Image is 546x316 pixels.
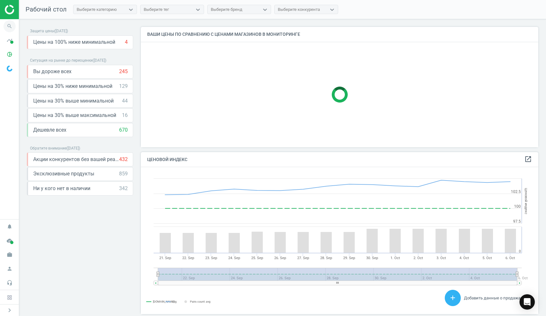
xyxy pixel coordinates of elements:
span: Эксклюзивные продукты [33,170,94,177]
i: add [449,294,457,302]
tspan: 29. Sep [343,256,355,260]
tspan: [DOMAIN_NAME] [153,300,174,304]
span: Цены на 30% выше минимальной [33,97,114,104]
div: 4 [125,39,128,46]
i: open_in_new [524,155,532,163]
div: Open Intercom Messenger [519,294,535,310]
tspan: 30. Sep [366,256,378,260]
tspan: 22. Sep [182,256,194,260]
i: cloud_done [4,235,16,247]
tspan: 23. Sep [205,256,217,260]
i: pie_chart_outlined [4,48,16,60]
text: 0 [519,249,521,253]
tspan: 1. Oct [391,256,400,260]
span: Цены на 30% выше максимальной [33,112,116,119]
span: Ни у кого нет в наличии [33,185,90,192]
i: headset_mic [4,277,16,289]
i: person [4,263,16,275]
span: Дешевле всех [33,127,66,134]
div: 342 [119,185,128,192]
tspan: 6. Oct [505,256,515,260]
tspan: avg [172,300,177,303]
i: notifications [4,220,16,233]
tspan: 26. Sep [274,256,286,260]
span: Обратите внимание [30,146,66,150]
div: Выберите тег [144,7,169,12]
span: Рабочий стол [26,5,67,13]
div: Выберите бренд [211,7,242,12]
tspan: 3. Oct [436,256,446,260]
span: Защита цены [30,29,54,33]
div: 16 [122,112,128,119]
span: Добавить данные о продажах [464,296,522,300]
tspan: 2. Oct [413,256,423,260]
button: add [445,290,461,306]
tspan: 27. Sep [297,256,309,260]
i: timeline [4,34,16,46]
span: Цены на 30% ниже минимальной [33,83,112,90]
span: Ситуация на рынке до переоценки [30,58,93,63]
tspan: 25. Sep [251,256,263,260]
span: ( [DATE] ) [54,29,68,33]
div: 859 [119,170,128,177]
tspan: Pairs count: avg [190,300,210,303]
text: 102.5 [511,189,521,194]
i: work [4,249,16,261]
img: wGWNvw8QSZomAAAAABJRU5ErkJggg== [7,66,12,72]
tspan: Ценовой индекс [524,188,528,214]
text: 97.5 [513,219,521,224]
tspan: 4. Oct [459,256,469,260]
div: 432 [119,156,128,163]
img: ajHJNr6hYgQAAAAASUVORK5CYII= [5,5,50,14]
i: search [4,20,16,32]
tspan: 5. Oct [482,256,492,260]
tspan: 28. Sep [320,256,332,260]
div: 44 [122,97,128,104]
tspan: 21. Sep [159,256,171,260]
a: open_in_new [524,155,532,164]
h4: Ваши цены по сравнению с ценами магазинов в мониторинге [141,27,538,42]
tspan: 6. Oct [518,276,528,280]
tspan: 24. Sep [228,256,240,260]
div: 245 [119,68,128,75]
span: Акции конкурентов без вашей реакции [33,156,119,163]
span: ( [DATE] ) [93,58,106,63]
div: 129 [119,83,128,90]
text: 100 [514,204,521,209]
span: Вы дороже всех [33,68,72,75]
div: Выберите конкурента [278,7,320,12]
div: 670 [119,127,128,134]
span: ( [DATE] ) [66,146,80,150]
div: Выберите категорию [77,7,117,12]
span: Цены на 100% ниже минимальной [33,39,115,46]
h4: Ценовой индекс [141,152,538,167]
button: chevron_right [2,306,18,314]
i: chevron_right [6,306,13,314]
